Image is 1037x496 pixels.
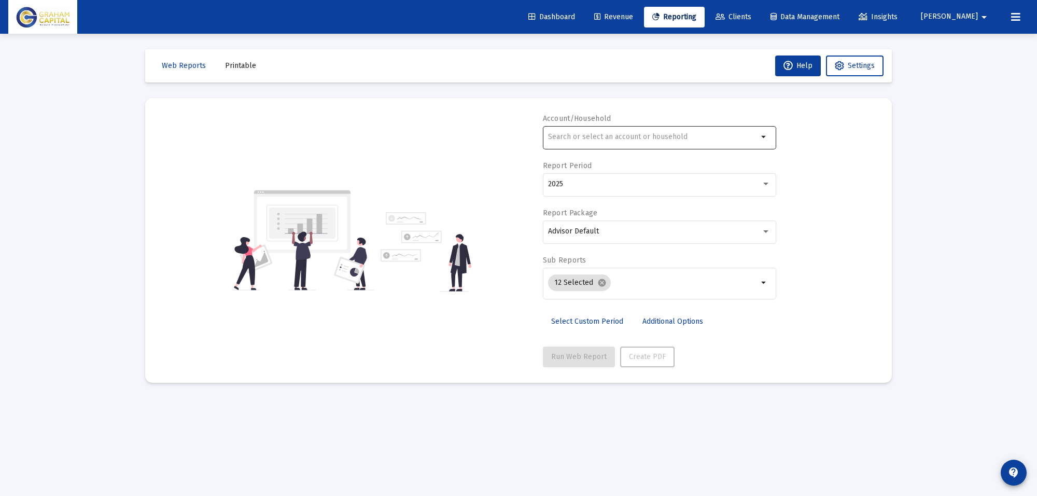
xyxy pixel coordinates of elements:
[762,7,848,27] a: Data Management
[770,12,839,21] span: Data Management
[758,277,770,289] mat-icon: arrow_drop_down
[551,352,607,361] span: Run Web Report
[543,347,615,367] button: Run Web Report
[644,7,705,27] a: Reporting
[586,7,641,27] a: Revenue
[629,352,666,361] span: Create PDF
[783,61,812,70] span: Help
[716,12,751,21] span: Clients
[652,12,696,21] span: Reporting
[548,272,758,293] mat-chip-list: Selection
[162,61,206,70] span: Web Reports
[520,7,583,27] a: Dashboard
[543,161,592,170] label: Report Period
[1007,466,1020,479] mat-icon: contact_support
[543,114,611,123] label: Account/Household
[848,61,875,70] span: Settings
[707,7,760,27] a: Clients
[620,347,675,367] button: Create PDF
[381,212,471,292] img: reporting-alt
[597,278,607,287] mat-icon: cancel
[551,317,623,326] span: Select Custom Period
[548,180,563,188] span: 2025
[543,256,586,265] label: Sub Reports
[908,6,1003,27] button: [PERSON_NAME]
[850,7,906,27] a: Insights
[217,56,264,76] button: Printable
[548,133,758,141] input: Search or select an account or household
[859,12,898,21] span: Insights
[826,56,884,76] button: Settings
[978,7,990,27] mat-icon: arrow_drop_down
[528,12,575,21] span: Dashboard
[16,7,69,27] img: Dashboard
[543,209,598,217] label: Report Package
[594,12,633,21] span: Revenue
[921,12,978,21] span: [PERSON_NAME]
[225,61,256,70] span: Printable
[153,56,214,76] button: Web Reports
[775,56,821,76] button: Help
[232,189,374,292] img: reporting
[642,317,703,326] span: Additional Options
[758,131,770,143] mat-icon: arrow_drop_down
[548,274,611,291] mat-chip: 12 Selected
[548,227,599,236] span: Advisor Default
